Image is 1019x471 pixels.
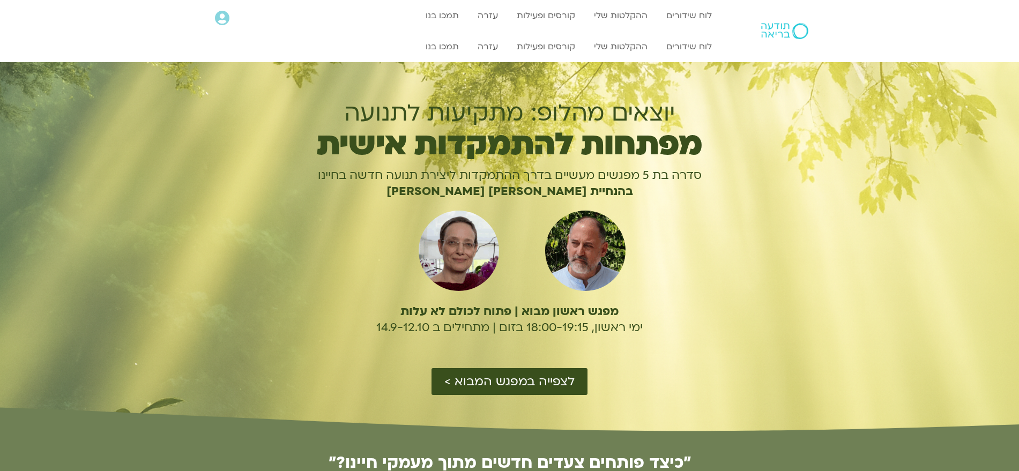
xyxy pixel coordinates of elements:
[420,5,464,26] a: תמכו בנו
[761,23,808,39] img: תודעה בריאה
[589,5,653,26] a: ההקלטות שלי
[278,100,742,126] h1: יוצאים מהלופ: מתקיעות לתנועה
[400,303,619,319] b: מפגש ראשון מבוא | פתוח לכולם לא עלות
[444,375,575,388] span: לצפייה במפגש המבוא >
[386,183,633,199] b: בהנחיית [PERSON_NAME] [PERSON_NAME]
[472,5,503,26] a: עזרה
[278,167,742,183] p: סדרה בת 5 מפגשים מעשיים בדרך ההתמקדות ליצירת תנועה חדשה בחיינו
[472,36,503,57] a: עזרה
[420,36,464,57] a: תמכו בנו
[589,36,653,57] a: ההקלטות שלי
[376,319,643,335] span: ימי ראשון, 18:00-19:15 בזום | מתחילים ב 14.9-12.10
[432,368,587,395] a: לצפייה במפגש המבוא >
[511,36,581,57] a: קורסים ופעילות
[661,36,717,57] a: לוח שידורים
[278,132,742,157] h1: מפתחות להתמקדות אישית
[661,5,717,26] a: לוח שידורים
[511,5,581,26] a: קורסים ופעילות
[215,454,805,471] h2: ״כיצד פותחים צעדים חדשים מתוך מעמקי חיינו?״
